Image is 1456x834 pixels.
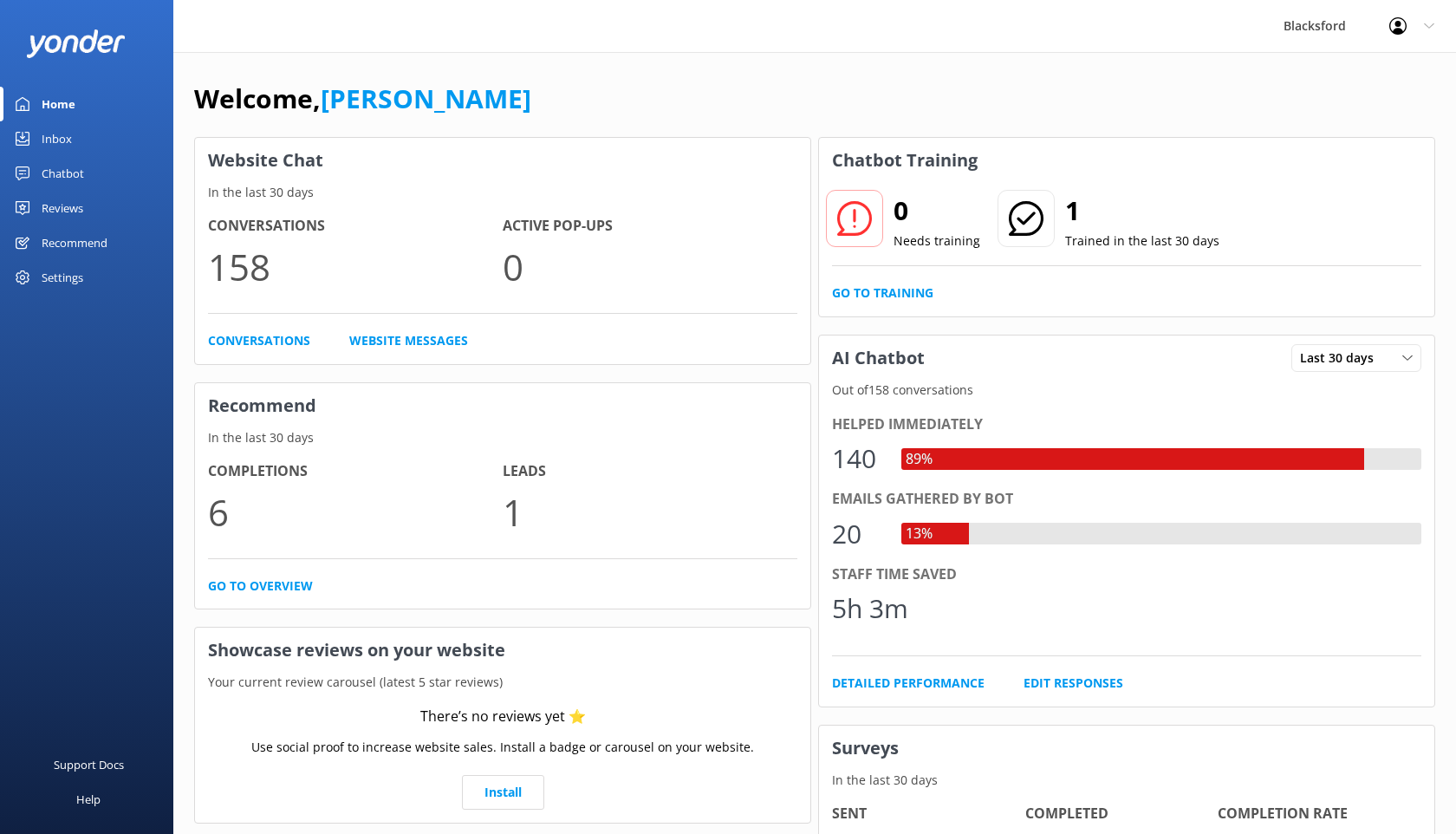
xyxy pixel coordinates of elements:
div: Emails gathered by bot [832,488,1421,511]
p: 6 [208,483,503,541]
p: Your current review carousel (latest 5 star reviews) [195,673,810,692]
a: Detailed Performance [832,674,985,693]
div: Chatbot [42,156,84,191]
h4: Completion Rate [1218,803,1411,825]
div: 140 [832,438,884,479]
h3: Chatbot Training [819,138,991,183]
p: Use social proof to increase website sales. Install a badge or carousel on your website. [251,738,754,757]
div: 13% [901,523,937,545]
p: Needs training [894,231,980,251]
img: yonder-white-logo.png [26,29,126,58]
div: 89% [901,448,937,471]
div: Home [42,87,75,121]
h2: 1 [1065,190,1219,231]
h3: AI Chatbot [819,336,938,381]
h4: Completed [1025,803,1219,825]
div: Staff time saved [832,564,1421,586]
div: There’s no reviews yet ⭐ [420,706,586,728]
span: Last 30 days [1300,349,1384,368]
div: Inbox [42,121,72,156]
p: 1 [503,483,797,541]
p: In the last 30 days [819,771,1434,790]
h4: Active Pop-ups [503,215,797,238]
h1: Welcome, [194,78,531,120]
div: Recommend [42,225,107,260]
div: Reviews [42,191,83,225]
div: Support Docs [54,747,124,782]
h3: Showcase reviews on your website [195,628,810,673]
p: Trained in the last 30 days [1065,231,1219,251]
h2: 0 [894,190,980,231]
a: Install [462,775,544,810]
p: 158 [208,238,503,296]
h3: Recommend [195,383,810,428]
h4: Conversations [208,215,503,238]
div: Helped immediately [832,414,1421,436]
h4: Completions [208,460,503,483]
a: Conversations [208,331,310,350]
p: Out of 158 conversations [819,381,1434,400]
h3: Surveys [819,726,1434,771]
a: Go to overview [208,577,313,596]
p: In the last 30 days [195,183,810,202]
a: Website Messages [349,331,468,350]
h3: Website Chat [195,138,810,183]
div: 20 [832,513,884,555]
h4: Leads [503,460,797,483]
p: In the last 30 days [195,428,810,447]
h4: Sent [832,803,1025,825]
div: Help [76,782,101,817]
p: 0 [503,238,797,296]
div: Settings [42,260,83,295]
a: [PERSON_NAME] [321,81,531,116]
a: Go to Training [832,283,933,303]
a: Edit Responses [1024,674,1123,693]
div: 5h 3m [832,588,908,629]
